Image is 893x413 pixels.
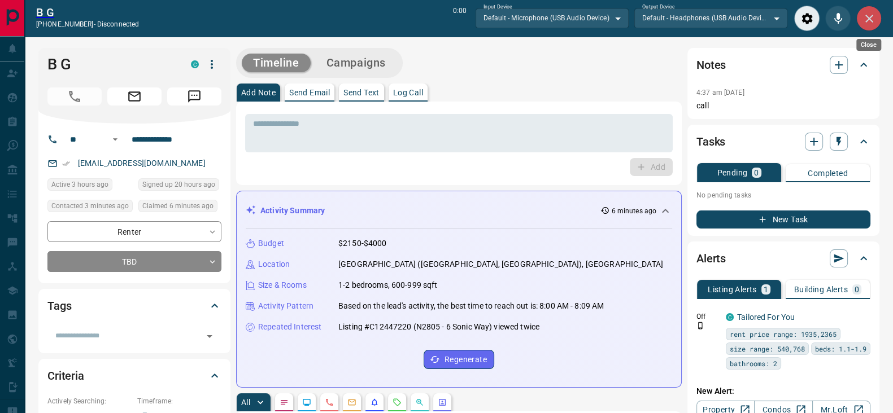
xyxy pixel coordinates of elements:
[696,311,719,322] p: Off
[51,200,129,212] span: Contacted 3 minutes ago
[260,205,325,217] p: Activity Summary
[794,285,848,293] p: Building Alerts
[347,398,356,407] svg: Emails
[634,8,787,28] div: Default - Headphones (USB Audio Device)
[241,398,250,406] p: All
[393,398,402,407] svg: Requests
[815,343,866,354] span: beds: 1.1-1.9
[36,19,139,29] p: [PHONE_NUMBER] -
[47,55,174,73] h1: B G
[696,210,870,229] button: New Task
[302,398,311,407] svg: Lead Browsing Activity
[167,87,221,106] span: Message
[97,20,139,28] span: disconnected
[855,285,859,293] p: 0
[289,89,330,96] p: Send Email
[438,398,447,407] svg: Agent Actions
[51,179,108,190] span: Active 3 hours ago
[36,6,139,19] a: B G
[258,258,290,270] p: Location
[476,8,629,28] div: Default - Microphone (USB Audio Device)
[47,221,221,242] div: Renter
[191,60,199,68] div: condos.ca
[338,238,386,249] p: $2150-$4000
[483,3,512,11] label: Input Device
[696,56,726,74] h2: Notes
[315,54,397,72] button: Campaigns
[696,128,870,155] div: Tasks
[453,6,467,31] p: 0:00
[47,297,71,315] h2: Tags
[202,328,217,344] button: Open
[696,245,870,272] div: Alerts
[280,398,289,407] svg: Notes
[726,313,734,321] div: condos.ca
[47,251,221,272] div: TBD
[108,133,122,146] button: Open
[808,169,848,177] p: Completed
[370,398,379,407] svg: Listing Alerts
[393,89,423,96] p: Log Call
[107,87,162,106] span: Email
[338,279,437,291] p: 1-2 bedrooms, 600-999 sqft
[856,39,881,51] div: Close
[794,6,820,31] div: Audio Settings
[142,179,215,190] span: Signed up 20 hours ago
[242,54,311,72] button: Timeline
[142,200,214,212] span: Claimed 6 minutes ago
[708,285,757,293] p: Listing Alerts
[258,279,307,291] p: Size & Rooms
[825,6,851,31] div: Mute
[754,169,759,177] p: 0
[241,89,276,96] p: Add Note
[325,398,334,407] svg: Calls
[696,322,704,329] svg: Push Notification Only
[47,362,221,389] div: Criteria
[730,328,837,340] span: rent price range: 1935,2365
[343,89,380,96] p: Send Text
[696,51,870,78] div: Notes
[138,178,221,194] div: Wed Oct 15 2025
[730,343,805,354] span: size range: 540,768
[730,358,777,369] span: bathrooms: 2
[138,200,221,216] div: Thu Oct 16 2025
[137,396,221,406] p: Timeframe:
[47,200,133,216] div: Thu Oct 16 2025
[696,133,725,151] h2: Tasks
[47,292,221,319] div: Tags
[696,89,744,96] p: 4:37 am [DATE]
[338,321,539,333] p: Listing #C12447220 (N2805 - 6 Sonic Way) viewed twice
[258,300,313,312] p: Activity Pattern
[338,300,604,312] p: Based on the lead's activity, the best time to reach out is: 8:00 AM - 8:09 AM
[47,87,102,106] span: Call
[717,169,747,177] p: Pending
[47,396,132,406] p: Actively Searching:
[696,249,726,267] h2: Alerts
[696,385,870,397] p: New Alert:
[415,398,424,407] svg: Opportunities
[47,367,84,385] h2: Criteria
[47,178,133,194] div: Thu Oct 16 2025
[78,159,206,168] a: [EMAIL_ADDRESS][DOMAIN_NAME]
[612,206,656,216] p: 6 minutes ago
[856,6,882,31] div: Close
[338,258,663,270] p: [GEOGRAPHIC_DATA] ([GEOGRAPHIC_DATA], [GEOGRAPHIC_DATA]), [GEOGRAPHIC_DATA]
[642,3,674,11] label: Output Device
[258,238,284,249] p: Budget
[246,200,672,221] div: Activity Summary6 minutes ago
[62,160,70,168] svg: Email Verified
[696,187,870,204] p: No pending tasks
[696,100,870,112] p: call
[737,313,795,322] a: Tailored For You
[764,285,768,293] p: 1
[258,321,321,333] p: Repeated Interest
[424,350,494,369] button: Regenerate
